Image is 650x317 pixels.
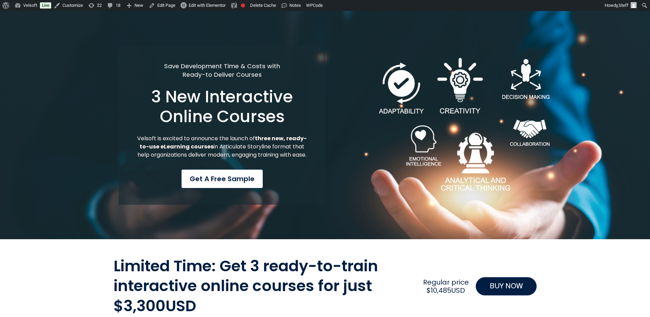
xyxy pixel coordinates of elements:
a: BUY NOW [476,277,537,296]
h2: Regular price $10,485USD [420,278,472,294]
h5: Save Development Time & Costs with Ready-to Deliver Courses [135,62,309,79]
span: Get a Free Sample [190,174,255,184]
div: Focus keyphrase not set [241,3,245,8]
h2: Limited Time: Get 3 ready-to-train interactive online courses for just $3,300USD [114,256,417,316]
span: Steff [619,3,629,8]
h1: 3 New Interactive Online Courses [135,87,309,126]
strong: three new, ready-to-use eLearning courses [140,134,307,150]
a: Live [40,2,51,9]
span: BUY NOW [490,281,523,292]
p: Velsoft is excited to announce the launch of in Articulate Storyline format that help organizatio... [135,134,309,159]
span: Edit with Elementor [189,3,226,8]
a: Get a Free Sample [181,169,263,188]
